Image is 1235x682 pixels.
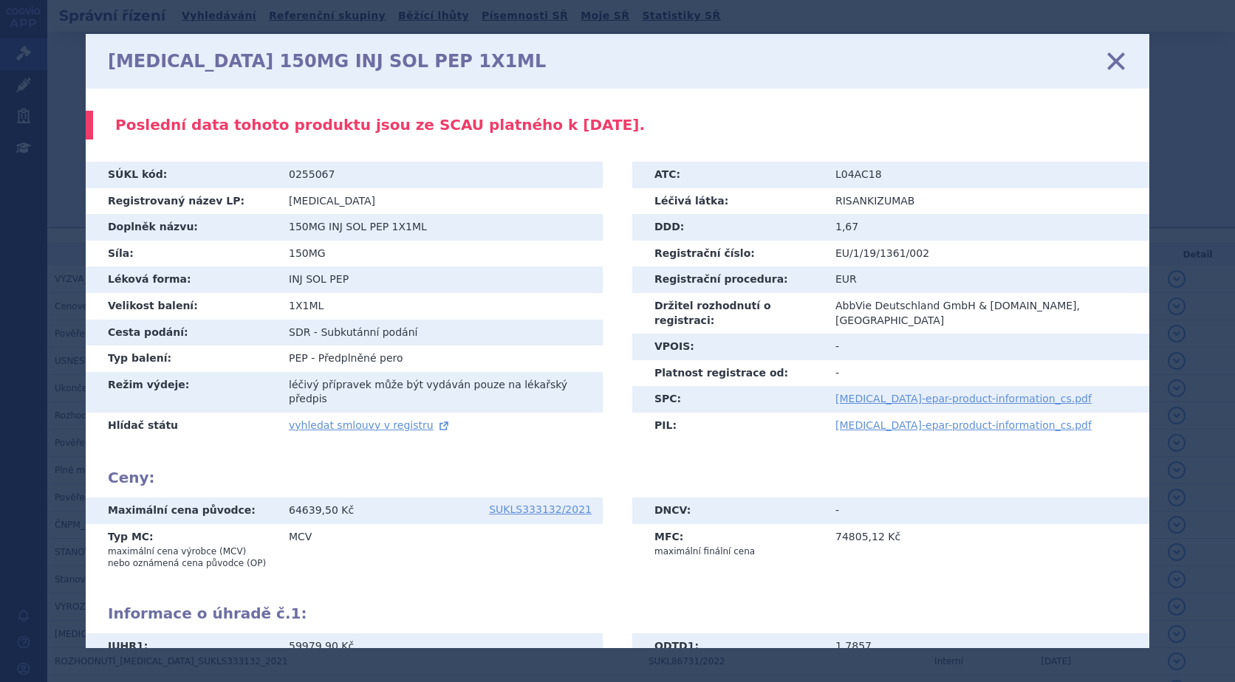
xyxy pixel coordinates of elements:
span: PEP [289,352,308,364]
a: zavřít [1105,50,1127,72]
span: 1 [688,640,695,652]
td: AbbVie Deutschland GmbH & [DOMAIN_NAME], [GEOGRAPHIC_DATA] [824,293,1149,334]
th: Léková forma: [86,266,278,293]
th: DDD: [632,214,824,241]
td: - [824,497,1149,524]
a: SUKLS333132/2021 [489,504,592,514]
th: SÚKL kód: [86,162,278,188]
h2: Informace o úhradě č. : [108,604,1127,622]
th: Platnost registrace od: [632,360,824,387]
th: SPC: [632,386,824,413]
td: [MEDICAL_DATA] [278,188,603,215]
td: 1,67 [824,214,1149,241]
td: EUR [824,266,1149,293]
td: INJ SOL PEP [278,266,603,293]
th: JUHR : [86,633,278,660]
td: RISANKIZUMAB [824,188,1149,215]
td: léčivý přípravek může být vydáván pouze na lékařský předpis [278,372,603,413]
th: Typ balení: [86,345,278,372]
td: L04AC18 [824,162,1149,188]
h1: [MEDICAL_DATA] 150MG INJ SOL PEP 1X1ML [108,51,546,72]
th: DNCV: [632,497,824,524]
span: 64639,50 Kč [289,504,354,516]
p: maximální cena výrobce (MCV) nebo oznámená cena původce (OP) [108,545,267,569]
th: Hlídač státu [86,413,278,439]
td: 1,7857 [824,633,1149,660]
th: Maximální cena původce: [86,497,278,524]
a: vyhledat smlouvy v registru [289,419,451,431]
a: [MEDICAL_DATA]-epar-product-information_cs.pdf [835,419,1092,431]
span: Subkutánní podání [321,326,417,338]
th: Registrační procedura: [632,266,824,293]
th: VPOIS: [632,334,824,360]
th: ATC: [632,162,824,188]
th: Doplněk názvu: [86,214,278,241]
td: 1X1ML [278,293,603,320]
td: EU/1/19/1361/002 [824,241,1149,267]
td: 150MG INJ SOL PEP 1X1ML [278,214,603,241]
span: 1 [137,640,144,652]
a: [MEDICAL_DATA]-epar-product-information_cs.pdf [835,393,1092,404]
td: 74805,12 Kč [824,524,1149,564]
span: Předplněné pero [318,352,403,364]
td: 59979,90 Kč [278,633,603,660]
td: - [824,360,1149,387]
p: maximální finální cena [654,545,813,557]
th: Síla: [86,241,278,267]
th: Léčivá látka: [632,188,824,215]
th: Cesta podání: [86,320,278,346]
span: vyhledat smlouvy v registru [289,419,434,431]
th: Držitel rozhodnutí o registraci: [632,293,824,334]
th: Registrovaný název LP: [86,188,278,215]
th: Velikost balení: [86,293,278,320]
th: ODTD : [632,633,824,660]
span: - [311,352,315,364]
th: Registrační číslo: [632,241,824,267]
th: PIL: [632,413,824,439]
td: - [824,334,1149,360]
th: MFC: [632,524,824,564]
span: 1 [291,604,301,622]
span: SDR [289,326,310,338]
th: Typ MC: [86,524,278,576]
th: Režim výdeje: [86,372,278,413]
td: 150MG [278,241,603,267]
div: Poslední data tohoto produktu jsou ze SCAU platného k [DATE]. [86,111,1127,139]
h2: Ceny: [108,469,1127,486]
td: 0255067 [278,162,603,188]
td: MCV [278,524,603,576]
span: - [314,326,318,338]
